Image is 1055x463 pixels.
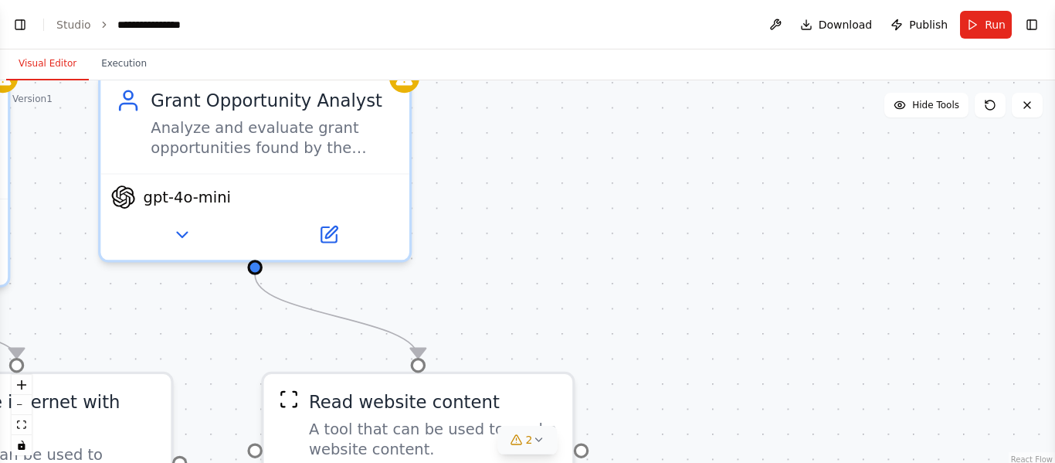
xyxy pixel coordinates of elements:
[526,432,533,448] span: 2
[884,93,968,117] button: Hide Tools
[144,187,231,207] span: gpt-4o-mini
[960,11,1012,39] button: Run
[56,19,91,31] a: Studio
[56,17,194,32] nav: breadcrumb
[12,415,32,435] button: fit view
[98,70,412,263] div: Grant Opportunity AnalystAnalyze and evaluate grant opportunities found by the research specialis...
[819,17,873,32] span: Download
[909,17,948,32] span: Publish
[257,220,399,250] button: Open in side panel
[9,14,31,36] button: Show left sidebar
[151,88,394,113] div: Grant Opportunity Analyst
[12,435,32,455] button: toggle interactivity
[151,118,394,158] div: Analyze and evaluate grant opportunities found by the research specialist, categorize them by fun...
[243,275,431,358] g: Edge from deff3f2d-b5a0-4dc4-8cf1-8c00a6b3ed57 to 3a21f481-1fef-4c18-ae87-0457044d8e01
[912,99,959,111] span: Hide Tools
[309,420,558,460] div: A tool that can be used to read a website content.
[279,390,299,410] img: ScrapeWebsiteTool
[12,375,32,395] button: zoom in
[985,17,1006,32] span: Run
[794,11,879,39] button: Download
[12,93,53,105] div: Version 1
[89,48,159,80] button: Execution
[6,48,89,80] button: Visual Editor
[12,375,32,455] div: React Flow controls
[1021,14,1043,36] button: Show right sidebar
[12,395,32,415] button: zoom out
[309,390,500,414] div: Read website content
[498,426,558,454] button: 2
[884,11,954,39] button: Publish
